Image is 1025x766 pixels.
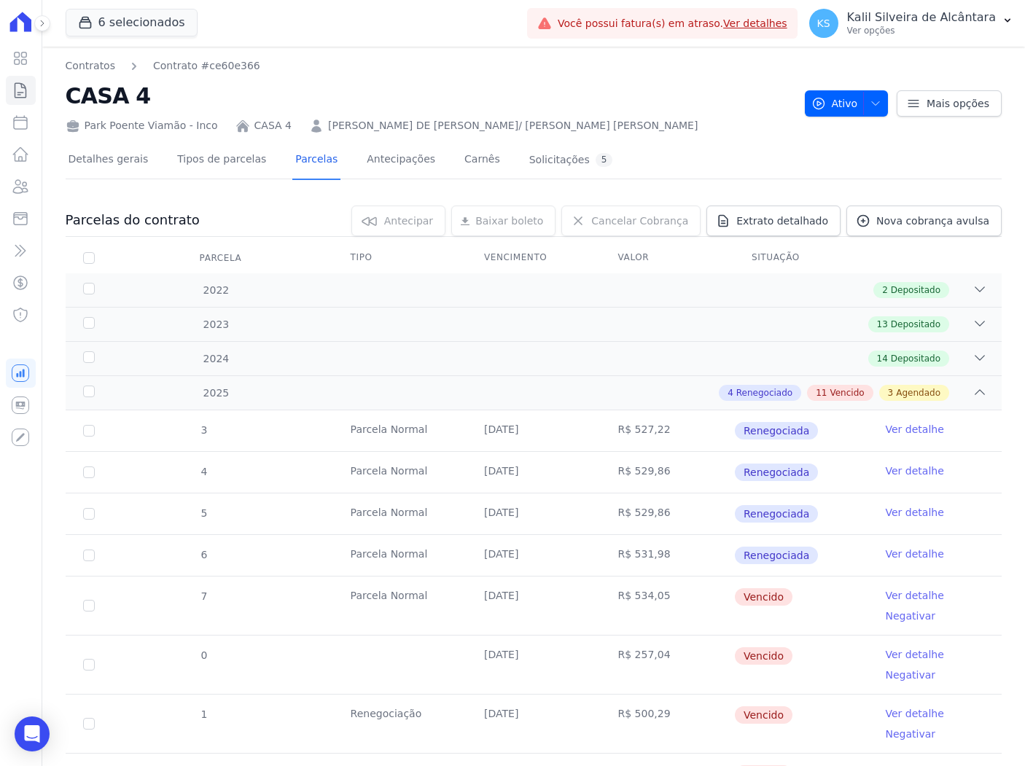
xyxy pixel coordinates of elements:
td: Parcela Normal [333,493,467,534]
a: Detalhes gerais [66,141,152,180]
span: Vencido [735,647,792,665]
td: R$ 529,86 [601,452,734,493]
a: Carnês [461,141,503,180]
span: Renegociada [735,505,818,523]
span: 14 [877,352,888,365]
span: Você possui fatura(s) em atraso. [558,16,787,31]
span: Renegociada [735,547,818,564]
a: Ver detalhe [886,547,944,561]
div: 5 [596,153,613,167]
a: Ver detalhe [886,464,944,478]
span: Depositado [891,318,940,331]
div: Solicitações [529,153,613,167]
button: Ativo [805,90,889,117]
td: Parcela Normal [333,452,467,493]
span: 2 [882,284,888,297]
td: Parcela Normal [333,577,467,635]
a: Ver detalhe [886,706,944,721]
a: Ver detalhe [886,505,944,520]
a: Solicitações5 [526,141,616,180]
a: Ver detalhes [723,17,787,29]
span: 5 [200,507,208,519]
span: Renegociado [736,386,792,399]
a: Negativar [886,669,936,681]
span: Mais opções [927,96,989,111]
td: R$ 529,86 [601,493,734,534]
input: default [83,600,95,611]
span: 1 [200,708,208,720]
td: [DATE] [467,636,600,694]
span: 4 [728,386,733,399]
a: Antecipações [364,141,438,180]
span: KS [817,18,830,28]
span: Nova cobrança avulsa [876,214,989,228]
button: KS Kalil Silveira de Alcântara Ver opções [798,3,1025,44]
input: Só é possível selecionar pagamentos em aberto [83,466,95,478]
a: Ver detalhe [886,647,944,662]
a: Extrato detalhado [706,206,841,236]
a: Mais opções [897,90,1002,117]
span: 3 [888,386,894,399]
div: Parcela [182,243,260,273]
a: Contrato #ce60e366 [153,58,260,74]
input: Só é possível selecionar pagamentos em aberto [83,425,95,437]
a: Ver detalhe [886,422,944,437]
p: Ver opções [847,25,996,36]
td: Renegociação [333,695,467,753]
td: R$ 534,05 [601,577,734,635]
td: Parcela Normal [333,535,467,576]
th: Valor [601,243,734,273]
span: 7 [200,590,208,602]
div: Park Poente Viamão - Inco [66,118,218,133]
span: Ativo [811,90,858,117]
p: Kalil Silveira de Alcântara [847,10,996,25]
span: 0 [200,649,208,661]
td: [DATE] [467,695,600,753]
span: Agendado [896,386,940,399]
span: Renegociada [735,422,818,439]
a: Contratos [66,58,115,74]
input: Só é possível selecionar pagamentos em aberto [83,550,95,561]
a: [PERSON_NAME] DE [PERSON_NAME]/ [PERSON_NAME] [PERSON_NAME] [328,118,698,133]
td: R$ 500,29 [601,695,734,753]
span: Depositado [891,352,940,365]
th: Situação [734,243,868,273]
nav: Breadcrumb [66,58,793,74]
span: Vencido [735,588,792,606]
td: [DATE] [467,493,600,534]
a: Negativar [886,610,936,622]
button: 6 selecionados [66,9,198,36]
th: Tipo [333,243,467,273]
nav: Breadcrumb [66,58,260,74]
a: Parcelas [292,141,340,180]
input: default [83,659,95,671]
span: 13 [877,318,888,331]
input: Só é possível selecionar pagamentos em aberto [83,508,95,520]
td: [DATE] [467,410,600,451]
a: Nova cobrança avulsa [846,206,1002,236]
td: R$ 527,22 [601,410,734,451]
td: [DATE] [467,452,600,493]
h3: Parcelas do contrato [66,211,200,229]
span: 11 [816,386,827,399]
input: default [83,718,95,730]
td: R$ 531,98 [601,535,734,576]
span: Depositado [891,284,940,297]
span: 4 [200,466,208,477]
a: Ver detalhe [886,588,944,603]
td: [DATE] [467,577,600,635]
div: Open Intercom Messenger [15,716,50,751]
a: Negativar [886,728,936,740]
h2: CASA 4 [66,79,793,112]
span: Renegociada [735,464,818,481]
span: Extrato detalhado [736,214,828,228]
span: Vencido [735,706,792,724]
td: R$ 257,04 [601,636,734,694]
a: CASA 4 [254,118,292,133]
span: 6 [200,549,208,560]
span: 3 [200,424,208,436]
span: Vencido [830,386,864,399]
a: Tipos de parcelas [174,141,269,180]
td: [DATE] [467,535,600,576]
td: Parcela Normal [333,410,467,451]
